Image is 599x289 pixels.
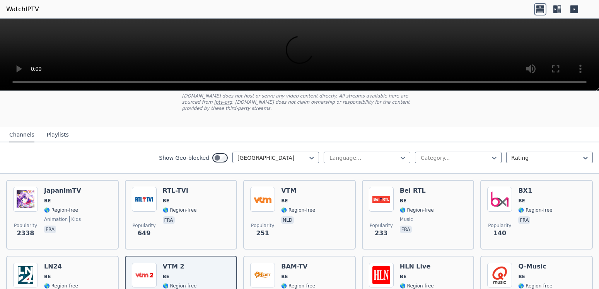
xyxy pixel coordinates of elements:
span: Popularity [133,222,156,229]
span: Popularity [370,222,393,229]
img: VTM 2 [132,263,157,287]
span: 🌎 Region-free [163,207,197,213]
a: WatchIPTV [6,5,39,14]
p: fra [44,226,56,233]
img: BAM-TV [250,263,275,287]
img: VTM [250,187,275,212]
span: 649 [138,229,150,238]
h6: VTM [281,187,315,195]
span: 🌎 Region-free [281,207,315,213]
img: Bel RTL [369,187,394,212]
span: 🌎 Region-free [163,283,197,289]
span: BE [44,198,51,204]
span: 🌎 Region-free [44,207,78,213]
img: RTL-TVI [132,187,157,212]
span: 🌎 Region-free [44,283,78,289]
span: BE [281,274,288,280]
span: 2338 [17,229,34,238]
button: Channels [9,128,34,142]
span: BE [163,198,169,204]
img: Q-Music [487,263,512,287]
span: BE [400,274,406,280]
a: iptv-org [214,99,232,105]
h6: RTL-TVI [163,187,197,195]
button: Playlists [47,128,69,142]
span: 🌎 Region-free [281,283,315,289]
span: Popularity [488,222,511,229]
span: BE [518,198,525,204]
span: BE [44,274,51,280]
span: Popularity [14,222,37,229]
span: 🌎 Region-free [400,283,434,289]
label: Show Geo-blocked [159,154,209,162]
span: BE [518,274,525,280]
span: 251 [256,229,269,238]
span: 🌎 Region-free [518,207,552,213]
img: JapanimTV [13,187,38,212]
img: LN24 [13,263,38,287]
h6: BAM-TV [281,263,315,270]
h6: HLN Live [400,263,434,270]
h6: VTM 2 [163,263,197,270]
h6: BX1 [518,187,552,195]
p: fra [163,216,175,224]
span: kids [69,216,81,222]
img: BX1 [487,187,512,212]
span: BE [163,274,169,280]
span: BE [400,198,406,204]
p: [DOMAIN_NAME] does not host or serve any video content directly. All streams available here are s... [182,93,417,111]
span: 140 [493,229,506,238]
span: music [400,216,413,222]
h6: Bel RTL [400,187,434,195]
span: Popularity [251,222,274,229]
p: nld [281,216,294,224]
h6: Q-Music [518,263,552,270]
img: HLN Live [369,263,394,287]
h6: LN24 [44,263,78,270]
span: BE [281,198,288,204]
p: fra [518,216,530,224]
p: fra [400,226,412,233]
h6: JapanimTV [44,187,81,195]
span: 233 [375,229,387,238]
span: animation [44,216,68,222]
span: 🌎 Region-free [400,207,434,213]
span: 🌎 Region-free [518,283,552,289]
